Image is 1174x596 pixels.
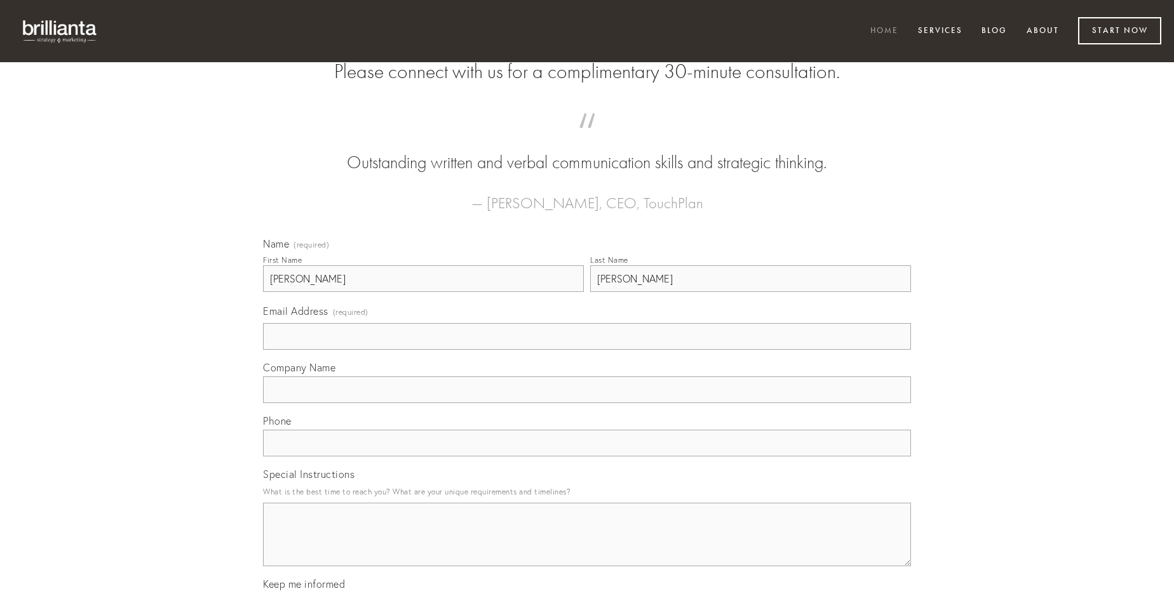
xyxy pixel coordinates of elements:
[263,305,328,317] span: Email Address
[263,578,345,590] span: Keep me informed
[283,126,891,150] span: “
[1078,17,1161,44] a: Start Now
[283,175,891,216] figcaption: — [PERSON_NAME], CEO, TouchPlan
[590,255,628,265] div: Last Name
[293,241,329,249] span: (required)
[862,21,907,42] a: Home
[1018,21,1067,42] a: About
[333,303,368,321] span: (required)
[263,237,289,250] span: Name
[263,361,335,374] span: Company Name
[910,21,971,42] a: Services
[13,13,108,50] img: brillianta - research, strategy, marketing
[263,255,302,265] div: First Name
[263,414,292,427] span: Phone
[973,21,1015,42] a: Blog
[283,126,891,175] blockquote: Outstanding written and verbal communication skills and strategic thinking.
[263,483,911,500] p: What is the best time to reach you? What are your unique requirements and timelines?
[263,468,354,480] span: Special Instructions
[263,60,911,84] h2: Please connect with us for a complimentary 30-minute consultation.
